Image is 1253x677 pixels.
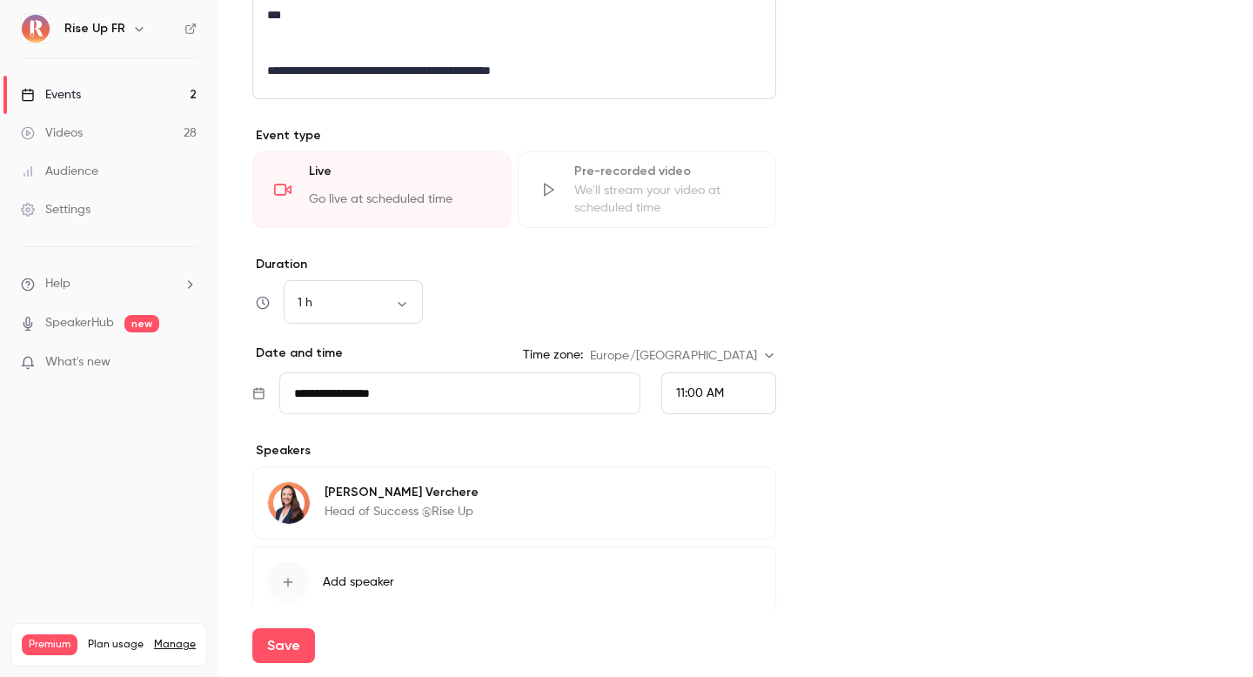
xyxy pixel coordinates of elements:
button: Save [252,628,315,663]
p: Speakers [252,442,776,459]
button: Add speaker [252,546,776,618]
h6: Rise Up FR [64,20,125,37]
div: Videos [21,124,83,142]
div: Marie Verchere[PERSON_NAME] VerchereHead of Success @Rise Up [252,466,776,540]
div: 1 h [284,294,423,312]
p: Event type [252,127,776,144]
p: [PERSON_NAME] Verchere [325,484,479,501]
span: Help [45,275,70,293]
div: Live [309,163,489,189]
div: From [661,372,776,414]
span: new [124,315,159,332]
span: Premium [22,634,77,655]
img: Rise Up FR [22,15,50,43]
li: help-dropdown-opener [21,275,197,293]
span: Plan usage [88,638,144,652]
div: We'll stream your video at scheduled time [574,182,754,217]
div: Go live at scheduled time [309,191,489,217]
div: Europe/[GEOGRAPHIC_DATA] [590,347,776,365]
span: 11:00 AM [676,387,724,399]
div: Pre-recorded video [574,163,754,180]
div: Events [21,86,81,104]
span: Add speaker [323,573,394,591]
div: Audience [21,163,98,180]
img: Marie Verchere [268,482,310,524]
a: SpeakerHub [45,314,114,332]
p: Date and time [252,345,343,362]
a: Manage [154,638,196,652]
div: Settings [21,201,90,218]
span: What's new [45,353,111,372]
div: LiveGo live at scheduled time [252,151,511,228]
div: Pre-recorded videoWe'll stream your video at scheduled time [518,151,776,228]
label: Time zone: [523,346,583,364]
iframe: Noticeable Trigger [176,355,197,371]
label: Duration [252,256,776,273]
p: Head of Success @Rise Up [325,503,479,520]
